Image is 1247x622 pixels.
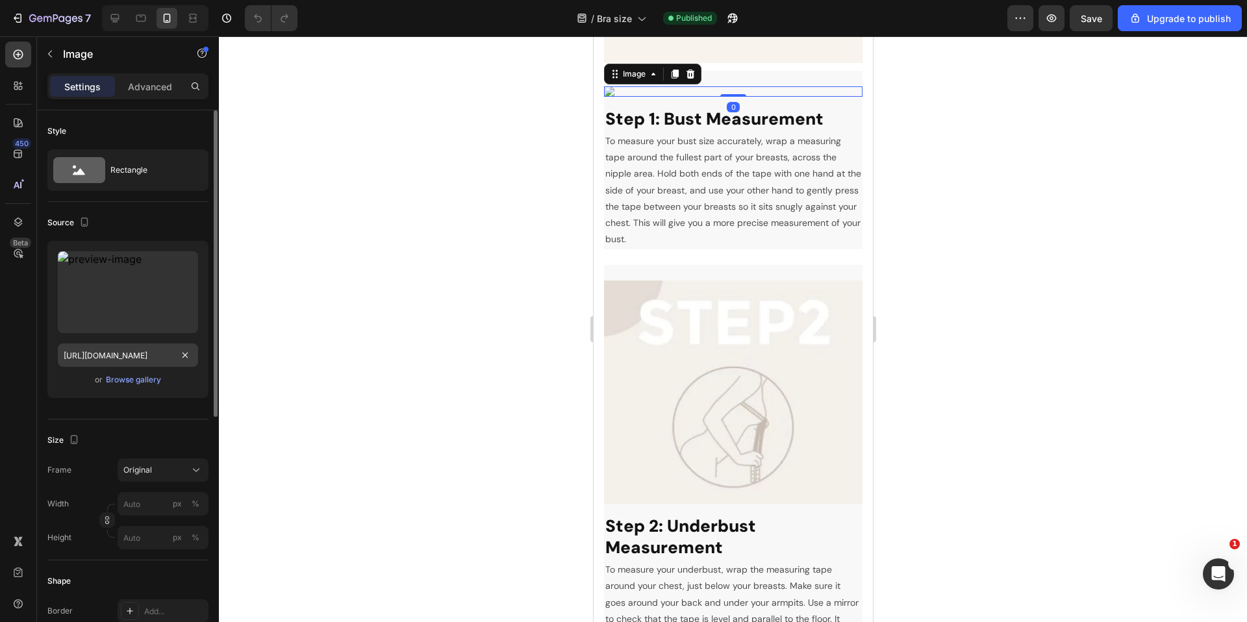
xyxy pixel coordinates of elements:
button: % [170,530,185,545]
img: preview-image [58,251,198,333]
div: Shape [47,575,71,587]
button: Browse gallery [105,373,162,386]
p: Settings [64,80,101,93]
button: Original [118,458,208,482]
span: or [95,372,103,388]
label: Height [47,532,71,543]
span: / [591,12,594,25]
span: Original [123,464,152,476]
div: Rectangle [110,155,190,185]
p: Image [63,46,173,62]
span: Save [1081,13,1102,24]
div: px [173,532,182,543]
input: px% [118,492,208,516]
label: Width [47,498,69,510]
iframe: Design area [594,36,873,622]
div: Add... [144,606,205,617]
div: Beta [10,238,31,248]
span: Published [676,12,712,24]
div: px [173,498,182,510]
label: Frame [47,464,71,476]
div: 450 [12,138,31,149]
div: % [192,498,199,510]
span: Bra size [597,12,632,25]
div: % [192,532,199,543]
button: 7 [5,5,97,31]
button: % [170,496,185,512]
div: Border [47,605,73,617]
button: Save [1070,5,1113,31]
input: px% [118,526,208,549]
p: 7 [85,10,91,26]
button: px [188,530,203,545]
button: Upgrade to publish [1118,5,1242,31]
span: 1 [1229,539,1240,549]
p: Advanced [128,80,172,93]
div: Size [47,432,82,449]
div: Source [47,214,92,232]
div: Browse gallery [106,374,161,386]
button: px [188,496,203,512]
iframe: Intercom live chat [1203,558,1234,590]
div: Undo/Redo [245,5,297,31]
div: Style [47,125,66,137]
input: https://example.com/image.jpg [58,343,198,367]
div: Upgrade to publish [1129,12,1231,25]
